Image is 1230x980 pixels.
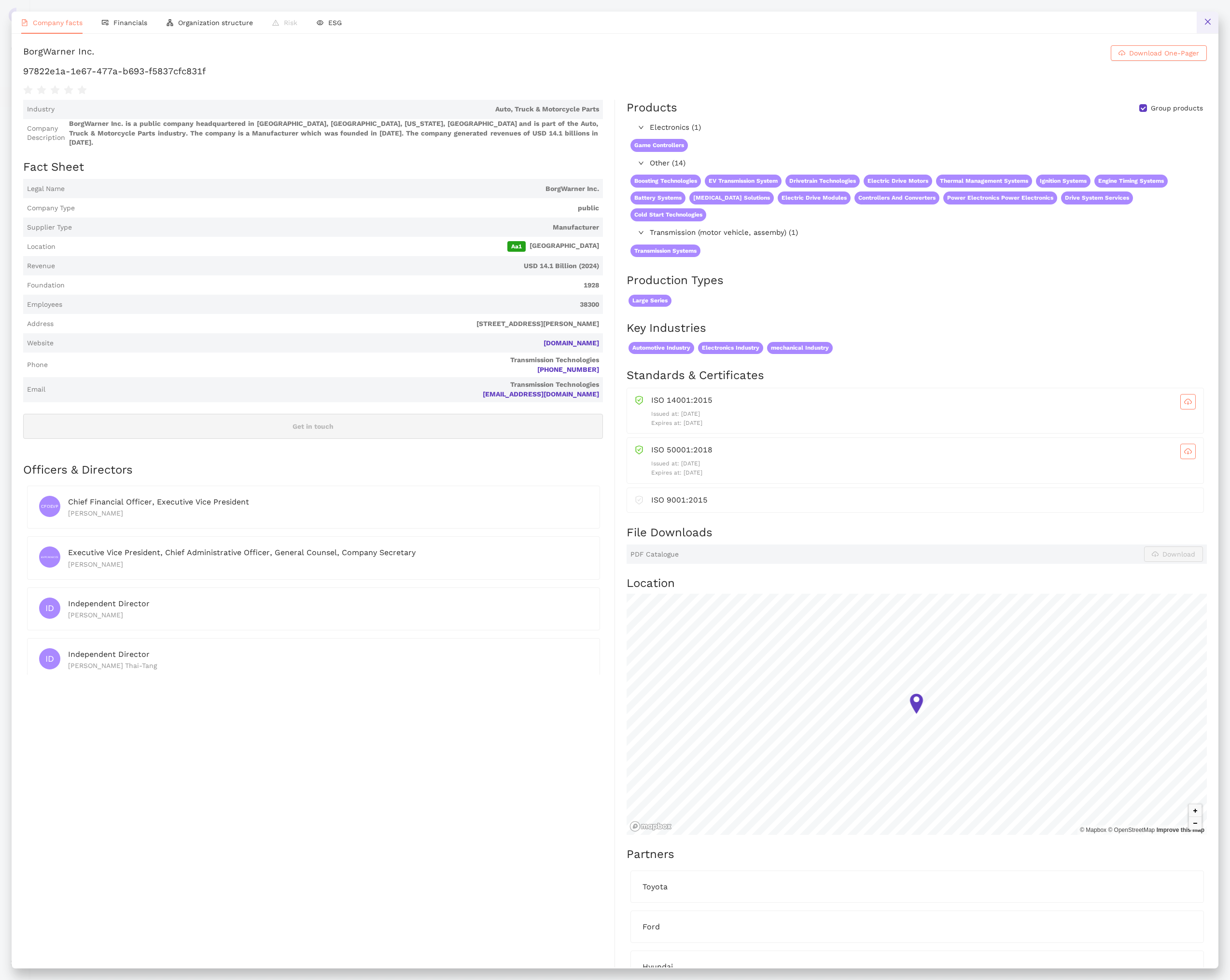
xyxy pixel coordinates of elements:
[27,204,75,213] span: Company Type
[1197,12,1218,33] button: close
[651,394,1196,409] div: ISO 14001:2015
[27,105,55,114] span: Industry
[651,444,1196,459] div: ISO 50001:2018
[68,660,588,671] div: [PERSON_NAME] Thai-Tang
[37,85,46,95] span: star
[864,175,932,188] span: Electric Drive Motors
[27,360,48,370] span: Phone
[69,119,599,148] span: BorgWarner Inc. is a public company headquartered in [GEOGRAPHIC_DATA], [GEOGRAPHIC_DATA], [US_ST...
[627,120,1206,136] div: Electronics (1)
[651,468,1196,477] p: Expires at: [DATE]
[23,85,33,95] span: star
[52,355,599,365] p: Transmission Technologies
[627,846,1207,863] h2: Partners
[23,45,95,61] div: BorgWarner Inc.
[651,494,1196,506] div: ISO 9001:2015
[627,367,1207,384] h2: Standards & Certificates
[643,921,1192,933] div: Ford
[635,494,643,504] span: safety-certificate
[33,19,83,27] span: Company facts
[627,594,1207,835] canvas: Map
[317,19,323,26] span: eye
[650,158,1202,169] span: Other (14)
[23,159,603,176] h2: Fact Sheet
[328,19,342,27] span: ESG
[68,559,588,570] div: [PERSON_NAME]
[68,548,416,557] span: Executive Vice President, Chief Administrative Officer, General Counsel, Company Secretary
[68,599,150,608] span: Independent Director
[630,191,685,204] span: Battery Systems
[57,319,599,329] span: [STREET_ADDRESS][PERSON_NAME]
[651,459,1196,468] p: Issued at: [DATE]
[635,444,643,454] span: safety-certificate
[45,598,54,619] span: ID
[651,419,1196,428] p: Expires at: [DATE]
[113,19,147,27] span: Financials
[41,501,58,512] span: CFOEVP
[1181,398,1195,406] span: cloud-download
[643,961,1192,973] div: Hyundai
[178,19,253,27] span: Organization structure
[76,223,599,232] span: Manufacturer
[1094,175,1168,188] span: Engine Timing Systems
[650,227,1202,239] span: Transmission (motor vehicle, assemby) (1)
[630,550,679,559] span: PDF Catalogue
[64,85,73,95] span: star
[630,139,688,152] span: Game Controllers
[27,339,54,348] span: Website
[1129,48,1199,58] span: Download One-Pager
[167,19,173,26] span: apartment
[1118,50,1125,57] span: cloud-download
[27,184,65,194] span: Legal Name
[68,508,588,518] div: [PERSON_NAME]
[1036,175,1090,188] span: Ignition Systems
[689,191,774,204] span: [MEDICAL_DATA] Solutions
[1147,104,1207,113] span: Group products
[45,648,54,669] span: ID
[1111,45,1207,61] button: cloud-downloadDownload One-Pager
[27,281,65,290] span: Foundation
[507,241,526,252] span: Aa1
[650,122,1202,134] span: Electronics (1)
[629,295,671,307] span: Large Series
[27,385,45,395] span: Email
[936,175,1032,188] span: Thermal Management Systems
[635,394,643,405] span: safety-certificate
[1189,804,1202,817] button: Zoom in
[643,881,1192,893] div: Toyota
[50,85,60,95] span: star
[66,300,599,310] span: 38300
[68,497,249,506] span: Chief Financial Officer, Executive Vice President
[27,242,56,252] span: Location
[629,342,694,354] span: Automotive Industry
[59,261,599,271] span: USD 14.1 Billion (2024)
[27,319,54,329] span: Address
[69,184,599,194] span: BorgWarner Inc.
[627,156,1206,171] div: Other (14)
[627,525,1207,541] h2: File Downloads
[27,261,55,271] span: Revenue
[627,225,1206,241] div: Transmission (motor vehicle, assemby) (1)
[1181,448,1195,455] span: cloud-download
[651,409,1196,419] p: Issued at: [DATE]
[41,554,58,560] span: EVPCAOGCCS
[630,245,700,258] span: Transmission Systems
[49,380,599,390] p: Transmission Technologies
[1204,18,1212,26] span: close
[627,320,1207,337] h2: Key Industries
[705,175,782,188] span: EV Transmission System
[638,124,644,130] span: right
[27,223,72,232] span: Supplier Type
[943,191,1057,204] span: Power Electronics Power Electronics
[785,175,860,188] span: Drivetrain Technologies
[77,85,87,95] span: star
[68,610,588,620] div: [PERSON_NAME]
[102,19,109,26] span: fund-view
[59,241,599,252] span: [GEOGRAPHIC_DATA]
[69,281,599,290] span: 1928
[1180,394,1196,409] button: cloud-download
[1061,191,1133,204] span: Drive System Services
[68,650,150,659] span: Independent Director
[698,342,763,354] span: Electronics Industry
[272,19,279,26] span: warning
